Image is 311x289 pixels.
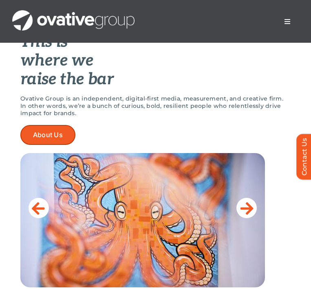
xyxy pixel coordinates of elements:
img: Home-Raise-the-Bar.jpeg [20,153,265,287]
span: About Us [33,131,63,139]
a: About Us [20,125,75,145]
p: Ovative Group is an independent, digital-first media, measurement, and creative firm. In other wo... [20,95,291,117]
nav: Menu [276,13,299,30]
em: where we [20,51,93,70]
em: raise the bar [20,70,114,89]
a: OG_Full_horizontal_WHT [12,9,135,17]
